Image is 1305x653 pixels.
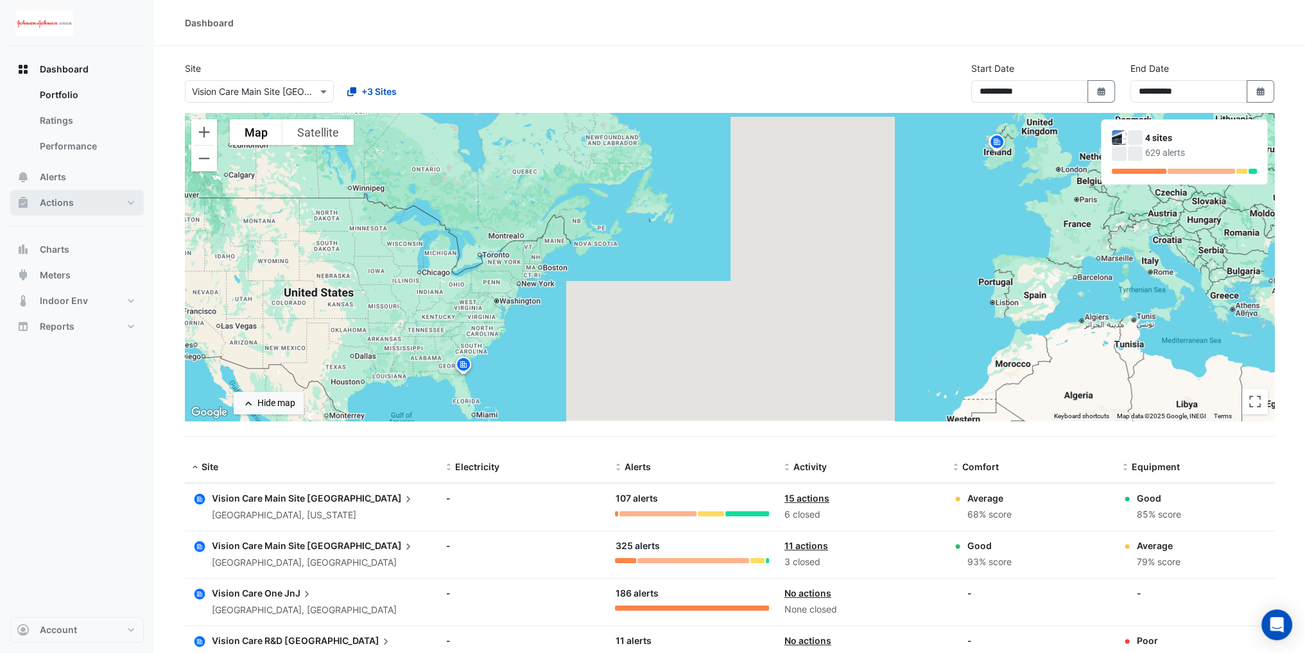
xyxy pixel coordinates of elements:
[230,119,282,145] button: Show street map
[307,539,415,553] span: [GEOGRAPHIC_DATA]
[1137,586,1141,600] div: -
[10,314,144,339] button: Reports
[17,320,30,333] app-icon: Reports
[17,171,30,183] app-icon: Alerts
[446,586,600,600] div: -
[339,80,405,103] button: +3 Sites
[212,588,282,598] span: Vision Care One
[212,540,305,551] span: Vision Care Main Site
[1096,86,1107,97] fa-icon: Select Date
[784,602,938,617] div: None closed
[17,63,30,76] app-icon: Dashboard
[17,269,30,282] app-icon: Meters
[10,262,144,288] button: Meters
[446,491,600,505] div: -
[971,62,1014,75] label: Start Date
[40,243,69,256] span: Charts
[967,555,1012,570] div: 93% score
[10,288,144,314] button: Indoor Env
[962,461,999,472] span: Comfort
[284,634,392,648] span: [GEOGRAPHIC_DATA]
[1242,389,1268,414] button: Toggle fullscreen view
[40,623,77,636] span: Account
[282,119,354,145] button: Show satellite imagery
[40,320,74,333] span: Reports
[361,85,397,98] span: +3 Sites
[455,461,499,472] span: Electricity
[615,586,768,601] div: 186 alerts
[191,119,217,145] button: Zoom in
[212,555,415,570] div: [GEOGRAPHIC_DATA], [GEOGRAPHIC_DATA]
[191,146,217,171] button: Zoom out
[967,634,972,647] div: -
[615,634,768,649] div: 11 alerts
[1054,412,1109,421] button: Keyboard shortcuts
[212,508,415,523] div: [GEOGRAPHIC_DATA], [US_STATE]
[1130,62,1169,75] label: End Date
[10,164,144,190] button: Alerts
[1137,634,1175,647] div: Poor
[1112,130,1127,145] img: Vision Care Main Site Limerick
[967,586,972,600] div: -
[212,635,282,646] span: Vision Care R&D
[257,396,295,410] div: Hide map
[188,404,230,421] img: Google
[185,16,234,30] div: Dashboard
[1137,507,1181,522] div: 85% score
[234,392,304,414] button: Hide map
[446,539,600,552] div: -
[15,10,73,36] img: Company Logo
[10,190,144,216] button: Actions
[784,635,831,646] a: No actions
[1137,555,1180,570] div: 79% score
[793,461,827,472] span: Activity
[185,62,201,75] label: Site
[40,63,89,76] span: Dashboard
[1261,609,1292,640] div: Open Intercom Messenger
[30,108,144,133] a: Ratings
[1117,412,1206,420] span: Map data ©2025 Google, INEGI
[784,555,938,570] div: 3 closed
[967,539,1012,552] div: Good
[967,491,1012,505] div: Average
[1137,491,1181,505] div: Good
[446,634,600,647] div: -
[784,588,831,598] a: No actions
[624,461,650,472] span: Alerts
[212,603,397,618] div: [GEOGRAPHIC_DATA], [GEOGRAPHIC_DATA]
[453,355,474,378] img: site-pin.svg
[10,82,144,164] div: Dashboard
[1145,146,1257,160] div: 629 alerts
[188,404,230,421] a: Open this area in Google Maps (opens a new window)
[784,507,938,522] div: 6 closed
[987,133,1007,155] img: site-pin.svg
[986,133,1007,155] img: site-pin.svg
[615,491,768,506] div: 107 alerts
[40,269,71,282] span: Meters
[40,196,74,209] span: Actions
[1132,461,1180,472] span: Equipment
[307,491,415,505] span: [GEOGRAPHIC_DATA]
[202,461,218,472] span: Site
[10,237,144,262] button: Charts
[10,617,144,643] button: Account
[10,56,144,82] button: Dashboard
[615,539,768,554] div: 325 alerts
[40,294,88,307] span: Indoor Env
[1214,412,1232,420] a: Terms (opens in new tab)
[1137,539,1180,552] div: Average
[30,82,144,108] a: Portfolio
[17,243,30,256] app-icon: Charts
[1255,86,1266,97] fa-icon: Select Date
[40,171,66,183] span: Alerts
[30,133,144,159] a: Performance
[784,540,828,551] a: 11 actions
[284,586,313,600] span: JnJ
[967,507,1012,522] div: 68% score
[784,493,829,504] a: 15 actions
[1145,131,1257,145] div: 4 sites
[17,196,30,209] app-icon: Actions
[17,294,30,307] app-icon: Indoor Env
[212,493,305,504] span: Vision Care Main Site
